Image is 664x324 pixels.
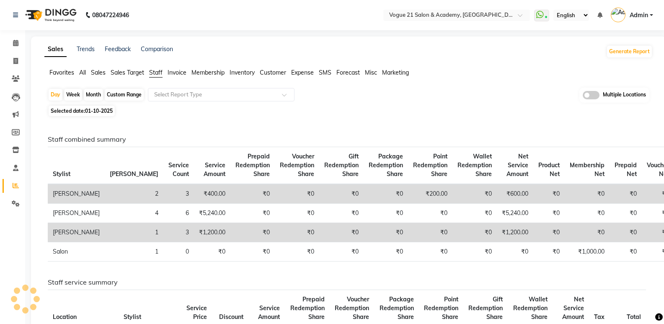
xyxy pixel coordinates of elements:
[275,223,319,242] td: ₹0
[369,153,403,178] span: Package Redemption Share
[79,69,86,76] span: All
[194,242,230,262] td: ₹0
[49,106,115,116] span: Selected date:
[506,153,528,178] span: Net Service Amount
[260,69,286,76] span: Customer
[610,223,642,242] td: ₹0
[364,223,408,242] td: ₹0
[413,153,447,178] span: Point Redemption Share
[280,153,314,178] span: Voucher Redemption Share
[91,69,106,76] span: Sales
[497,184,533,204] td: ₹600.00
[49,69,74,76] span: Favorites
[49,89,62,101] div: Day
[275,204,319,223] td: ₹0
[533,242,565,262] td: ₹0
[533,204,565,223] td: ₹0
[365,69,377,76] span: Misc
[92,3,129,27] b: 08047224946
[382,69,409,76] span: Marketing
[230,223,275,242] td: ₹0
[110,170,158,178] span: [PERSON_NAME]
[191,69,225,76] span: Membership
[163,223,194,242] td: 3
[319,204,364,223] td: ₹0
[457,153,492,178] span: Wallet Redemption Share
[44,42,67,57] a: Sales
[408,204,452,223] td: ₹0
[335,295,369,321] span: Voucher Redemption Share
[408,223,452,242] td: ₹0
[168,161,189,178] span: Service Count
[219,313,243,321] span: Discount
[64,89,82,101] div: Week
[275,184,319,204] td: ₹0
[336,69,360,76] span: Forecast
[452,184,497,204] td: ₹0
[194,184,230,204] td: ₹400.00
[533,184,565,204] td: ₹0
[77,45,95,53] a: Trends
[380,295,414,321] span: Package Redemption Share
[538,161,560,178] span: Product Net
[275,242,319,262] td: ₹0
[424,295,458,321] span: Point Redemption Share
[163,184,194,204] td: 3
[48,223,105,242] td: [PERSON_NAME]
[468,295,503,321] span: Gift Redemption Share
[627,313,641,321] span: Total
[53,313,77,321] span: Location
[364,204,408,223] td: ₹0
[105,184,163,204] td: 2
[497,223,533,242] td: ₹1,200.00
[235,153,270,178] span: Prepaid Redemption Share
[105,242,163,262] td: 1
[364,242,408,262] td: ₹0
[611,8,625,22] img: Admin
[84,89,103,101] div: Month
[610,242,642,262] td: ₹0
[111,69,144,76] span: Sales Target
[230,184,275,204] td: ₹0
[194,223,230,242] td: ₹1,200.00
[565,184,610,204] td: ₹0
[124,313,141,321] span: Stylist
[452,242,497,262] td: ₹0
[513,295,548,321] span: Wallet Redemption Share
[105,223,163,242] td: 1
[497,242,533,262] td: ₹0
[105,45,131,53] a: Feedback
[324,153,359,178] span: Gift Redemption Share
[230,204,275,223] td: ₹0
[533,223,565,242] td: ₹0
[452,223,497,242] td: ₹0
[186,304,207,321] span: Service Price
[149,69,163,76] span: Staff
[565,223,610,242] td: ₹0
[630,11,648,20] span: Admin
[594,313,605,321] span: Tax
[230,69,255,76] span: Inventory
[319,69,331,76] span: SMS
[85,108,113,114] span: 01-10-2025
[53,170,70,178] span: Stylist
[48,278,646,286] h6: Staff service summary
[21,3,79,27] img: logo
[105,89,144,101] div: Custom Range
[105,204,163,223] td: 4
[562,295,584,321] span: Net Service Amount
[610,204,642,223] td: ₹0
[452,204,497,223] td: ₹0
[607,46,652,57] button: Generate Report
[565,242,610,262] td: ₹1,000.00
[48,242,105,262] td: Salon
[319,184,364,204] td: ₹0
[48,135,646,143] h6: Staff combined summary
[615,161,637,178] span: Prepaid Net
[163,242,194,262] td: 0
[290,295,325,321] span: Prepaid Redemption Share
[230,242,275,262] td: ₹0
[168,69,186,76] span: Invoice
[408,184,452,204] td: ₹200.00
[204,161,225,178] span: Service Amount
